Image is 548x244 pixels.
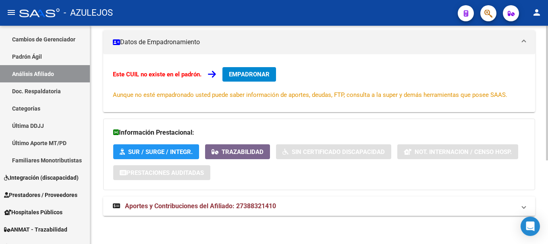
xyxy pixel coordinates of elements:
mat-expansion-panel-header: Datos de Empadronamiento [103,30,535,54]
button: EMPADRONAR [222,67,276,82]
button: Sin Certificado Discapacidad [276,144,391,159]
mat-panel-title: Datos de Empadronamiento [113,38,516,47]
button: SUR / SURGE / INTEGR. [113,144,199,159]
span: Hospitales Públicos [4,208,62,217]
span: Not. Internacion / Censo Hosp. [415,148,512,156]
span: Sin Certificado Discapacidad [292,148,385,156]
span: Aunque no esté empadronado usted puede saber información de aportes, deudas, FTP, consulta a la s... [113,91,507,98]
span: EMPADRONAR [229,71,270,78]
span: Trazabilidad [222,148,264,156]
h3: Información Prestacional: [113,127,525,138]
span: Aportes y Contribuciones del Afiliado: 27388321410 [125,202,276,210]
span: Integración (discapacidad) [4,173,79,182]
button: Prestaciones Auditadas [113,165,210,180]
span: - AZULEJOS [64,4,113,22]
button: Not. Internacion / Censo Hosp. [397,144,518,159]
span: Prestadores / Proveedores [4,191,77,199]
span: Prestaciones Auditadas [127,169,204,176]
div: Datos de Empadronamiento [103,54,535,112]
span: SUR / SURGE / INTEGR. [128,148,193,156]
mat-icon: person [532,8,542,17]
mat-expansion-panel-header: Aportes y Contribuciones del Afiliado: 27388321410 [103,197,535,216]
div: Open Intercom Messenger [521,217,540,236]
span: ANMAT - Trazabilidad [4,225,67,234]
strong: Este CUIL no existe en el padrón. [113,71,201,78]
mat-icon: menu [6,8,16,17]
button: Trazabilidad [205,144,270,159]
